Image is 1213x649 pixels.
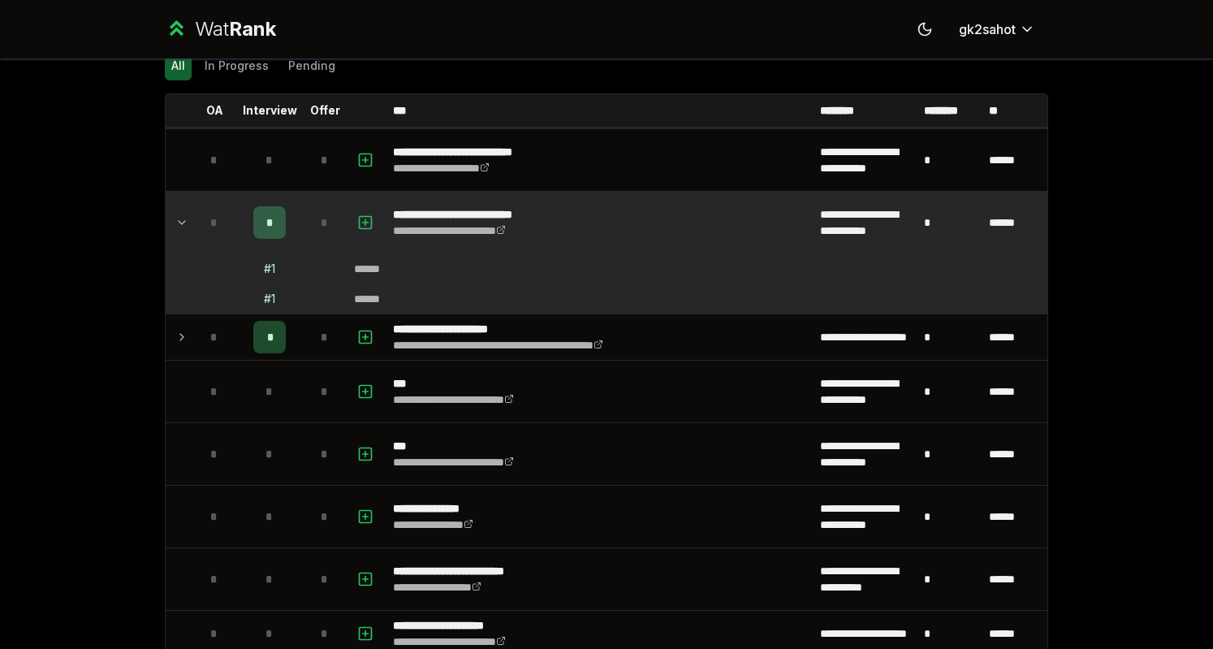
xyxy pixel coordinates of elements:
span: Rank [229,17,276,41]
a: WatRank [165,16,276,42]
button: Pending [282,51,342,80]
div: Wat [195,16,276,42]
p: Offer [310,102,340,119]
p: Interview [243,102,297,119]
div: # 1 [264,261,275,277]
button: In Progress [198,51,275,80]
span: gk2sahot [959,19,1016,39]
button: gk2sahot [946,15,1048,44]
button: All [165,51,192,80]
div: # 1 [264,291,275,307]
p: OA [206,102,223,119]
